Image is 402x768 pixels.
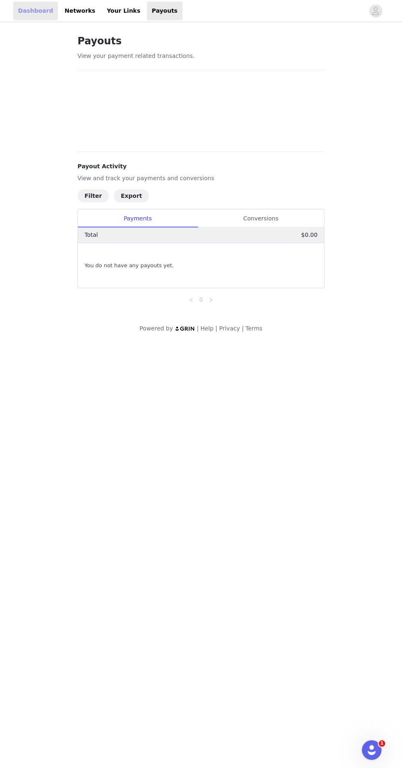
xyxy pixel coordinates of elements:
button: Filter [78,189,109,202]
span: 1 [379,740,385,747]
p: $0.00 [301,231,317,239]
a: Terms [245,325,262,332]
li: 0 [196,295,206,305]
li: Next Page [206,295,216,305]
a: Your Links [102,2,145,20]
span: | [215,325,217,332]
a: Dashboard [13,2,58,20]
div: Payments [78,209,197,228]
a: Help [201,325,214,332]
p: View and track your payments and conversions [78,174,324,183]
a: Networks [59,2,100,20]
span: | [197,325,199,332]
i: icon: left [189,298,194,303]
span: | [242,325,244,332]
div: avatar [372,5,379,18]
p: Total [85,231,98,239]
span: Powered by [139,325,173,332]
i: icon: right [208,298,213,303]
a: Payouts [147,2,183,20]
span: You do not have any payouts yet. [85,261,174,270]
a: Privacy [219,325,240,332]
h1: Payouts [78,34,324,48]
iframe: Intercom live chat [362,740,381,760]
li: Previous Page [186,295,196,305]
button: Export [114,189,149,202]
h4: Payout Activity [78,162,324,171]
a: 0 [196,295,206,304]
img: logo [175,326,195,331]
p: View your payment related transactions. [78,52,324,60]
div: Conversions [197,209,324,228]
